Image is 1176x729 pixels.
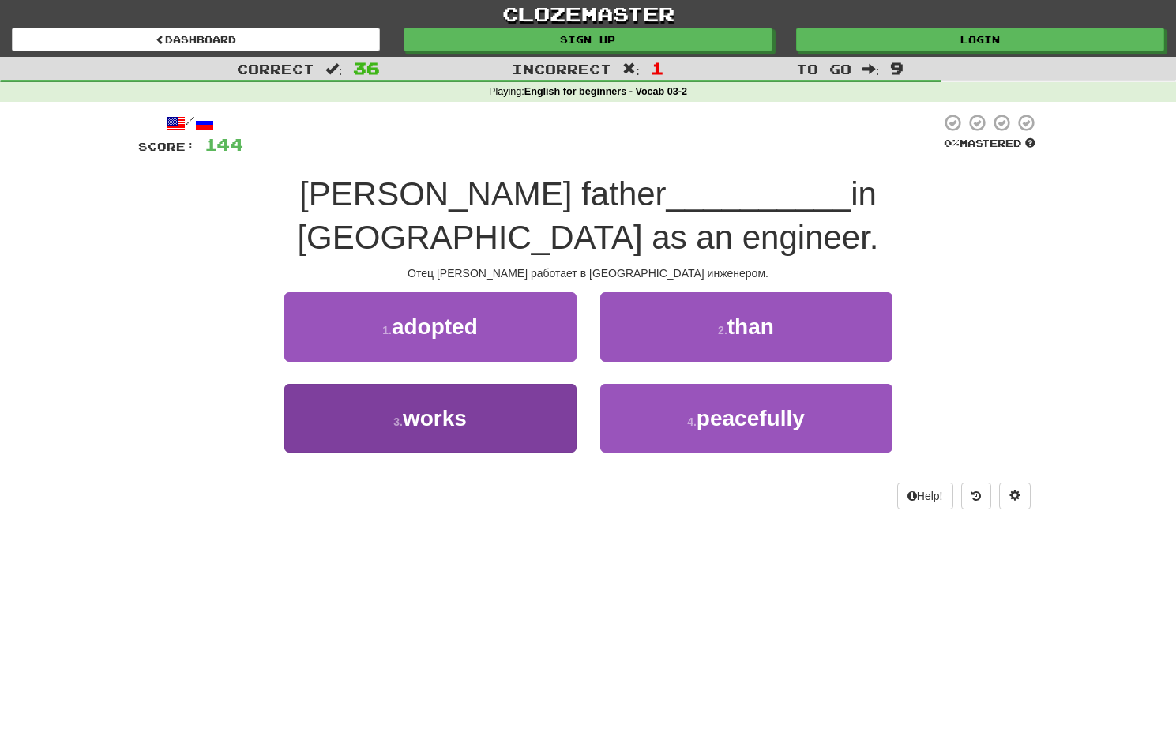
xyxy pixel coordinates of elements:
span: peacefully [697,406,805,430]
span: 0 % [944,137,960,149]
small: 3 . [393,415,403,428]
span: 144 [205,134,243,154]
span: __________ [667,175,851,212]
small: 1 . [382,324,392,336]
a: Dashboard [12,28,380,51]
span: [PERSON_NAME] father [299,175,666,212]
span: 36 [353,58,380,77]
span: : [862,62,880,76]
small: 4 . [687,415,697,428]
span: To go [796,61,851,77]
small: 2 . [718,324,727,336]
a: Sign up [404,28,772,51]
span: 1 [651,58,664,77]
button: 2.than [600,292,892,361]
span: than [727,314,774,339]
button: 3.works [284,384,577,453]
button: 1.adopted [284,292,577,361]
span: : [325,62,343,76]
span: Correct [237,61,314,77]
span: works [403,406,467,430]
button: 4.peacefully [600,384,892,453]
span: Incorrect [512,61,611,77]
span: Score: [138,140,195,153]
div: Отец [PERSON_NAME] работает в [GEOGRAPHIC_DATA] инженером. [138,265,1039,281]
div: / [138,113,243,133]
span: in [GEOGRAPHIC_DATA] as an engineer. [297,175,878,256]
div: Mastered [941,137,1039,151]
span: adopted [392,314,478,339]
strong: English for beginners - Vocab 03-2 [524,86,687,97]
a: Login [796,28,1164,51]
span: : [622,62,640,76]
span: 9 [890,58,904,77]
button: Round history (alt+y) [961,483,991,509]
button: Help! [897,483,953,509]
